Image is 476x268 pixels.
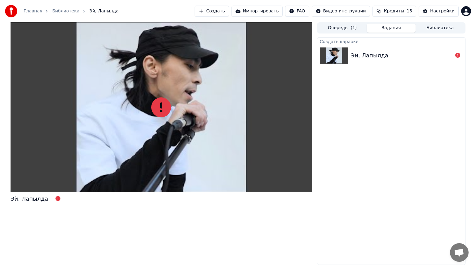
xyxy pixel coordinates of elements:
[372,6,416,17] button: Кредиты15
[195,6,229,17] button: Создать
[312,6,370,17] button: Видео-инструкции
[430,8,455,14] div: Настройки
[318,24,367,33] button: Очередь
[419,6,459,17] button: Настройки
[11,194,48,203] div: Эй, Лапылда
[416,24,465,33] button: Библиотека
[285,6,309,17] button: FAQ
[367,24,416,33] button: Задания
[450,243,469,262] div: Открытый чат
[317,38,465,45] div: Создать караоке
[89,8,118,14] span: Эй, Лапылда
[24,8,119,14] nav: breadcrumb
[384,8,404,14] span: Кредиты
[52,8,79,14] a: Библиотека
[351,51,388,60] div: Эй, Лапылда
[407,8,412,14] span: 15
[24,8,42,14] a: Главная
[231,6,283,17] button: Импортировать
[350,25,357,31] span: ( 1 )
[5,5,17,17] img: youka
